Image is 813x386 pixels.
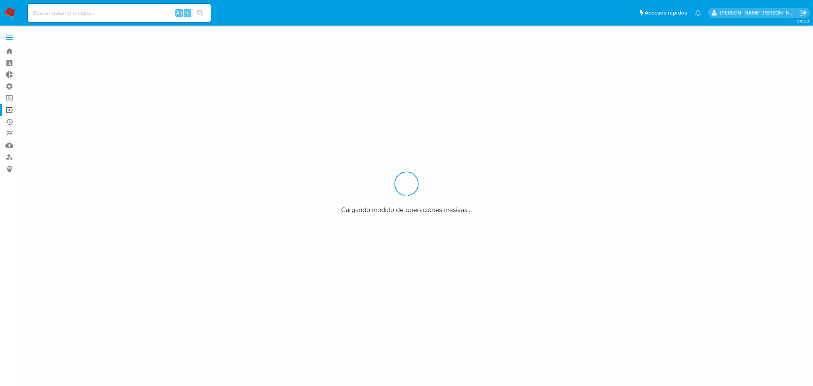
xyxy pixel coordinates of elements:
[645,9,687,17] span: Accesos rápidos
[186,9,189,16] span: s
[176,9,182,16] span: Alt
[341,205,472,214] span: Cargando modulo de operaciones masivas...
[192,8,208,18] button: search-icon
[695,10,701,16] a: Notificaciones
[720,9,797,16] p: roberto.munoz@mercadolibre.com
[28,8,211,18] input: Buscar usuario o caso...
[799,9,807,17] a: Salir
